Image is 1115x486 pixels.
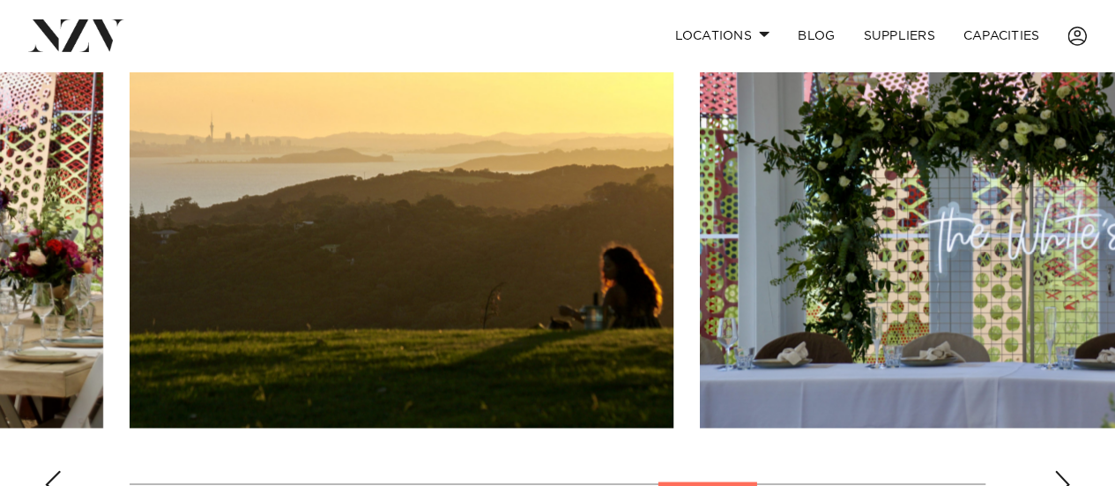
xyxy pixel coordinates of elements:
a: SUPPLIERS [849,17,948,55]
a: Locations [660,17,784,55]
img: nzv-logo.png [28,19,124,51]
a: Capacities [949,17,1054,55]
a: BLOG [784,17,849,55]
swiper-slide: 9 / 13 [130,28,673,428]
